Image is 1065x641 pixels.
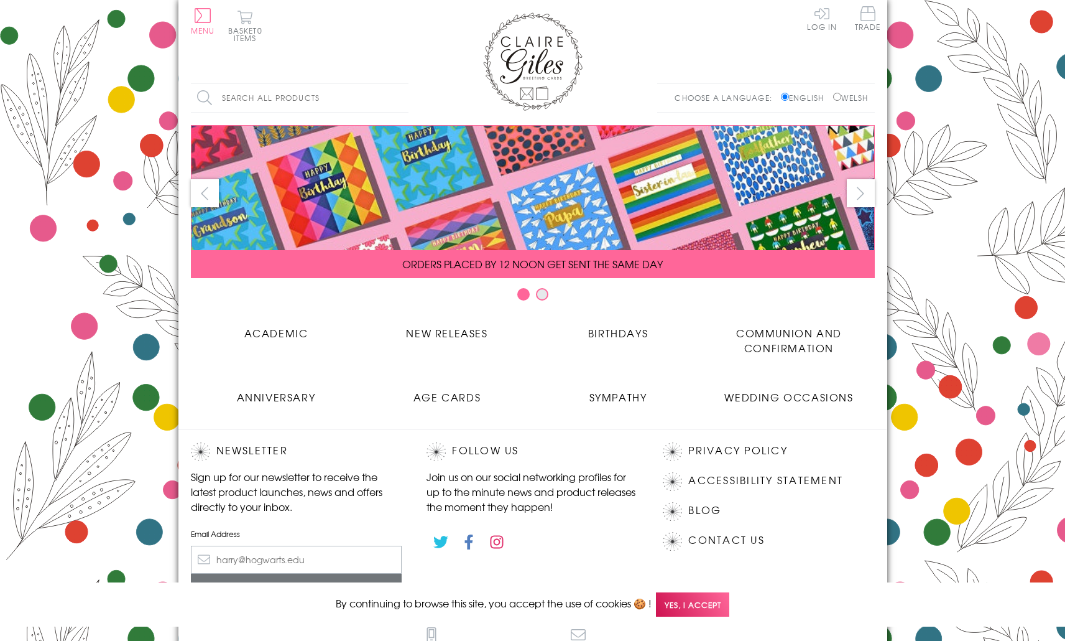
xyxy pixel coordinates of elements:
input: Subscribe [191,574,402,602]
a: Privacy Policy [688,442,787,459]
p: Choose a language: [675,92,778,103]
a: Anniversary [191,380,362,405]
a: Contact Us [688,532,764,549]
a: Sympathy [533,380,704,405]
h2: Newsletter [191,442,402,461]
a: Birthdays [533,316,704,340]
span: Anniversary [237,390,316,405]
span: Sympathy [589,390,647,405]
input: Welsh [833,93,841,101]
span: 0 items [234,25,262,44]
button: prev [191,179,219,207]
input: Search [396,84,408,112]
a: Trade [855,6,881,33]
button: Carousel Page 2 [536,288,548,301]
button: Basket0 items [228,10,262,42]
h2: Follow Us [426,442,638,461]
span: Trade [855,6,881,30]
a: Accessibility Statement [688,472,843,489]
input: English [781,93,789,101]
a: Academic [191,316,362,340]
button: Menu [191,8,215,34]
span: Communion and Confirmation [736,325,842,355]
label: English [781,92,830,103]
a: Wedding Occasions [704,380,875,405]
a: New Releases [362,316,533,340]
a: Communion and Confirmation [704,316,875,355]
p: Sign up for our newsletter to receive the latest product launches, news and offers directly to yo... [191,469,402,514]
span: Birthdays [588,325,648,340]
span: Yes, I accept [656,592,729,617]
span: Wedding Occasions [724,390,853,405]
button: Carousel Page 1 (Current Slide) [517,288,530,301]
label: Welsh [833,92,869,103]
input: harry@hogwarts.edu [191,546,402,574]
p: Join us on our social networking profiles for up to the minute news and product releases the mome... [426,469,638,514]
a: Blog [688,502,721,519]
div: Carousel Pagination [191,288,875,307]
label: Email Address [191,528,402,540]
span: Menu [191,25,215,36]
input: Search all products [191,84,408,112]
span: ORDERS PLACED BY 12 NOON GET SENT THE SAME DAY [402,256,663,271]
a: Log In [807,6,837,30]
img: Claire Giles Greetings Cards [483,12,583,111]
a: Age Cards [362,380,533,405]
span: New Releases [406,325,487,340]
span: Age Cards [413,390,481,405]
span: Academic [244,325,308,340]
button: next [847,179,875,207]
